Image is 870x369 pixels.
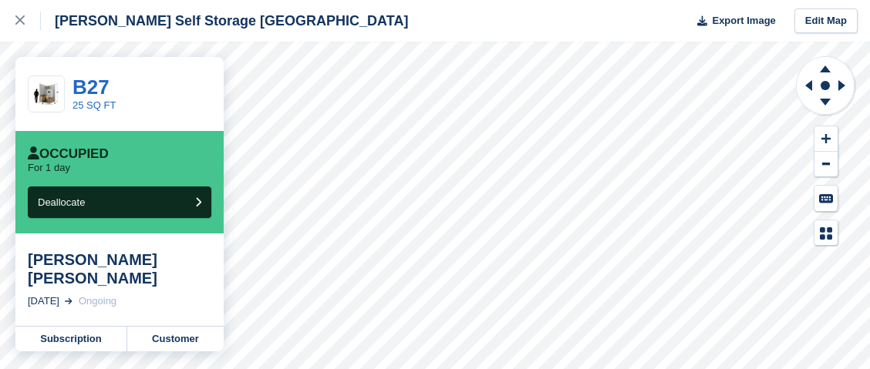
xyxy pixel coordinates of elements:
[28,146,109,162] div: Occupied
[38,196,85,208] span: Deallocate
[794,8,858,34] a: Edit Map
[712,13,775,29] span: Export Image
[814,152,838,177] button: Zoom Out
[28,250,211,287] div: [PERSON_NAME] [PERSON_NAME]
[15,327,127,351] a: Subscription
[28,162,70,174] p: For 1 day
[814,220,838,246] button: Map Legend
[72,75,110,99] a: B27
[28,294,59,309] div: [DATE]
[688,8,776,34] button: Export Image
[72,99,116,111] a: 25 SQ FT
[29,81,64,108] img: 25.jpg
[814,186,838,211] button: Keyboard Shortcuts
[65,298,72,304] img: arrow-right-light-icn-cde0832a797a2874e46488d9cf13f60e5c3a73dbe684e267c42b8395dfbc2abf.svg
[814,126,838,152] button: Zoom In
[127,327,224,351] a: Customer
[79,294,116,309] div: Ongoing
[41,12,408,30] div: [PERSON_NAME] Self Storage [GEOGRAPHIC_DATA]
[28,186,211,218] button: Deallocate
